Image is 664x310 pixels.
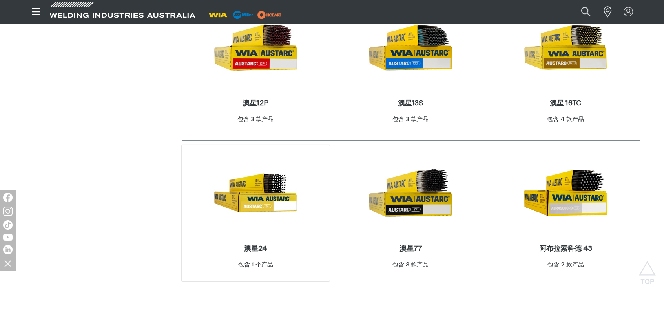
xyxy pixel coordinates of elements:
img: 磨坊主 [255,9,284,21]
img: Instagram [3,207,13,216]
a: 澳星13S [398,98,423,108]
img: 澳星 16TC [524,5,607,89]
a: 磨坊主 [255,12,284,18]
a: 澳星 16TC [550,98,581,108]
a: 澳星12P [243,98,268,108]
input: 产品名称或产品编号... [563,3,599,21]
img: TikTok [3,220,13,230]
font: 包含 2 款产品 [547,262,584,268]
a: 澳星77 [399,244,422,254]
button: 滚动到顶部 [638,261,656,279]
img: 澳星13S [368,5,452,89]
font: 澳星12P [243,100,268,107]
font: 包含 3 款产品 [392,116,429,122]
font: 澳星13S [398,100,423,107]
font: 澳星 16TC [550,100,581,107]
font: 包含 1 个产品 [238,262,273,268]
font: 包含 3 款产品 [237,116,274,122]
img: 澳星77 [368,151,452,235]
img: 隐藏社交 [1,257,15,270]
a: 阿布拉索科德 43 [539,244,592,254]
font: 澳星24 [244,245,267,252]
img: YouTube [3,234,13,241]
font: 包含 3 款产品 [392,262,429,268]
font: 包含 4 款产品 [547,116,584,122]
img: Facebook [3,193,13,202]
img: 澳星12P [213,5,297,89]
img: 阿布拉索科德 43 [524,151,607,235]
font: 阿布拉索科德 43 [539,245,592,252]
a: 澳星24 [244,244,267,254]
font: 澳星77 [399,245,422,252]
img: 澳星24 [213,151,297,235]
button: 搜索产品 [573,3,599,21]
img: LinkedIn [3,245,13,254]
